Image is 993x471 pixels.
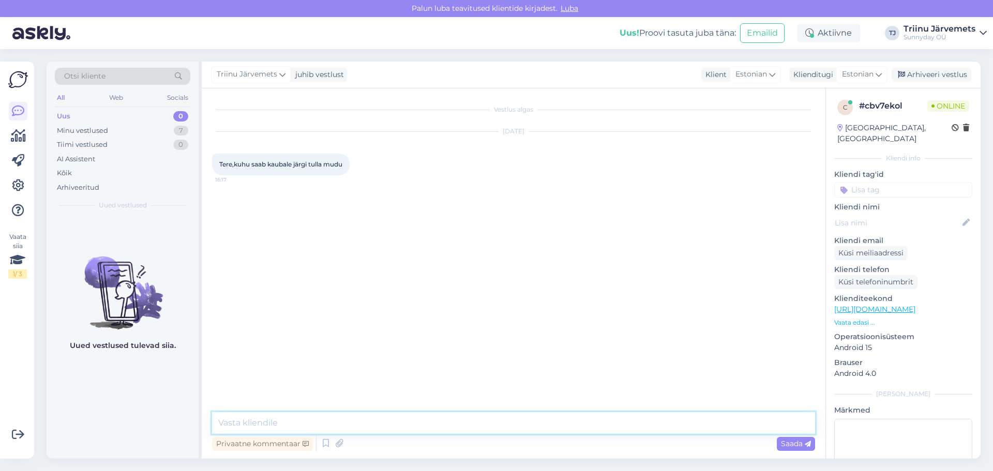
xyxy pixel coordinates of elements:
span: Saada [781,439,811,448]
b: Uus! [620,28,639,38]
div: 0 [173,111,188,121]
div: Kõik [57,168,72,178]
p: Operatsioonisüsteem [834,331,972,342]
input: Lisa tag [834,182,972,197]
div: Web [107,91,125,104]
div: All [55,91,67,104]
div: Uus [57,111,70,121]
div: Sunnyday OÜ [904,33,975,41]
div: TJ [885,26,899,40]
span: Uued vestlused [99,201,147,210]
p: Märkmed [834,405,972,416]
p: Kliendi telefon [834,264,972,275]
p: Vaata edasi ... [834,318,972,327]
div: Klient [701,69,727,80]
div: Vestlus algas [212,105,815,114]
button: Emailid [740,23,785,43]
input: Lisa nimi [835,217,960,229]
span: Otsi kliente [64,71,106,82]
a: [URL][DOMAIN_NAME] [834,305,915,314]
div: Klienditugi [789,69,833,80]
img: No chats [47,238,199,331]
span: Estonian [842,69,874,80]
span: Triinu Järvemets [217,69,277,80]
div: [PERSON_NAME] [834,389,972,399]
div: Tiimi vestlused [57,140,108,150]
div: Privaatne kommentaar [212,437,313,451]
div: 1 / 3 [8,269,27,279]
div: Minu vestlused [57,126,108,136]
div: Kliendi info [834,154,972,163]
div: [GEOGRAPHIC_DATA], [GEOGRAPHIC_DATA] [837,123,952,144]
p: Uued vestlused tulevad siia. [70,340,176,351]
img: Askly Logo [8,70,28,89]
div: Vaata siia [8,232,27,279]
div: Arhiveeri vestlus [892,68,971,82]
div: 7 [174,126,188,136]
span: c [843,103,848,111]
div: # cbv7ekol [859,100,927,112]
span: Online [927,100,969,112]
p: Kliendi nimi [834,202,972,212]
span: Tere,kuhu saab kaubale järgi tulla mudu [219,160,342,168]
div: Socials [165,91,190,104]
p: Klienditeekond [834,293,972,304]
div: juhib vestlust [291,69,344,80]
div: [DATE] [212,127,815,136]
div: Aktiivne [797,24,860,42]
a: Triinu JärvemetsSunnyday OÜ [904,25,987,41]
div: Arhiveeritud [57,183,99,193]
p: Android 15 [834,342,972,353]
p: Kliendi email [834,235,972,246]
span: Estonian [735,69,767,80]
span: Luba [558,4,581,13]
p: Kliendi tag'id [834,169,972,180]
p: Brauser [834,357,972,368]
div: 0 [173,140,188,150]
div: Proovi tasuta juba täna: [620,27,736,39]
div: Triinu Järvemets [904,25,975,33]
div: AI Assistent [57,154,95,164]
p: Android 4.0 [834,368,972,379]
div: Küsi meiliaadressi [834,246,908,260]
span: 16:17 [215,176,254,184]
div: Küsi telefoninumbrit [834,275,917,289]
